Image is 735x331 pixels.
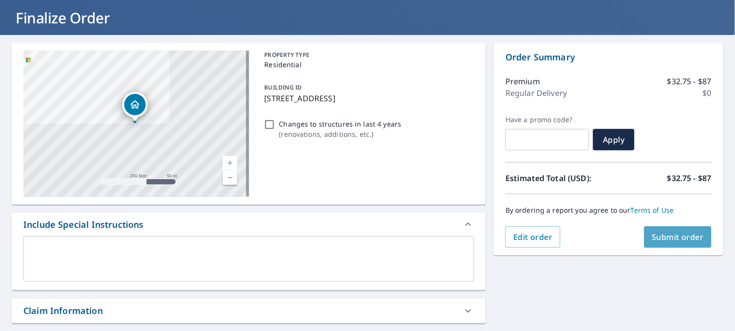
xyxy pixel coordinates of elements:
[505,115,589,124] label: Have a promo code?
[23,218,144,231] div: Include Special Instructions
[631,205,674,215] a: Terms of Use
[644,226,712,248] button: Submit order
[513,232,553,242] span: Edit order
[223,170,237,185] a: Current Level 17, Zoom Out
[122,92,148,122] div: Dropped pin, building 1, Residential property, 4107 Mojave Ct Pasco, WA 99301
[505,51,712,64] p: Order Summary
[652,232,704,242] span: Submit order
[265,51,471,59] p: PROPERTY TYPE
[12,298,486,323] div: Claim Information
[12,213,486,236] div: Include Special Instructions
[505,87,567,99] p: Regular Delivery
[667,75,712,87] p: $32.75 - $87
[279,119,402,129] p: Changes to structures in last 4 years
[279,129,402,139] p: ( renovations, additions, etc. )
[505,75,540,87] p: Premium
[265,59,471,70] p: Residential
[265,92,471,104] p: [STREET_ADDRESS]
[703,87,712,99] p: $0
[593,129,635,150] button: Apply
[223,156,237,170] a: Current Level 17, Zoom In
[601,134,627,145] span: Apply
[505,226,561,248] button: Edit order
[265,83,302,92] p: BUILDING ID
[505,172,608,184] p: Estimated Total (USD):
[12,8,723,28] h1: Finalize Order
[505,206,712,215] p: By ordering a report you agree to our
[667,172,712,184] p: $32.75 - $87
[23,304,103,317] div: Claim Information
